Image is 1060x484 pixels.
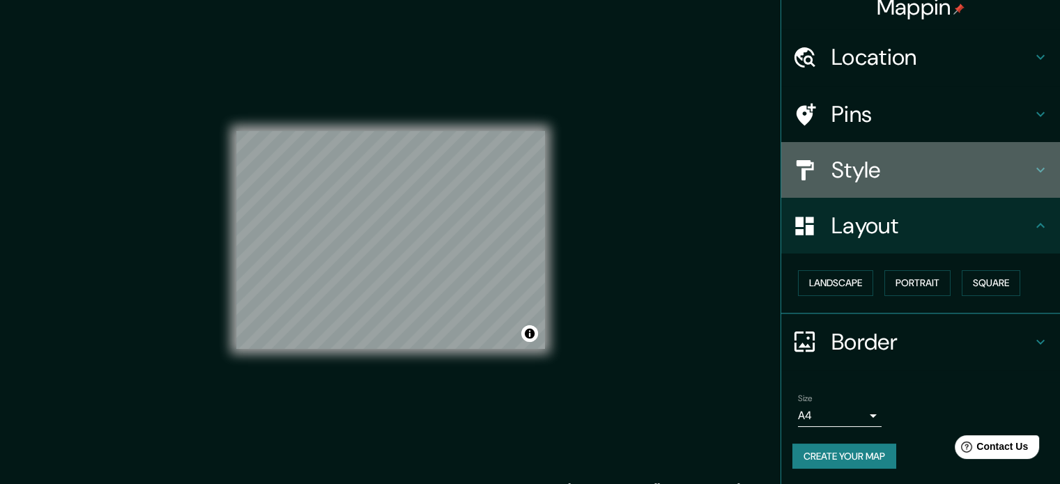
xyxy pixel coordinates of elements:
iframe: Help widget launcher [936,430,1045,469]
h4: Location [831,43,1032,71]
div: A4 [798,405,882,427]
h4: Layout [831,212,1032,240]
button: Portrait [884,270,951,296]
div: Layout [781,198,1060,253]
button: Landscape [798,270,873,296]
h4: Style [831,156,1032,184]
div: Location [781,29,1060,85]
button: Create your map [792,444,896,469]
canvas: Map [236,131,545,349]
button: Toggle attribution [521,325,538,342]
div: Border [781,314,1060,370]
label: Size [798,392,813,404]
button: Square [962,270,1020,296]
img: pin-icon.png [953,3,965,15]
h4: Pins [831,100,1032,128]
h4: Border [831,328,1032,356]
div: Style [781,142,1060,198]
div: Pins [781,86,1060,142]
